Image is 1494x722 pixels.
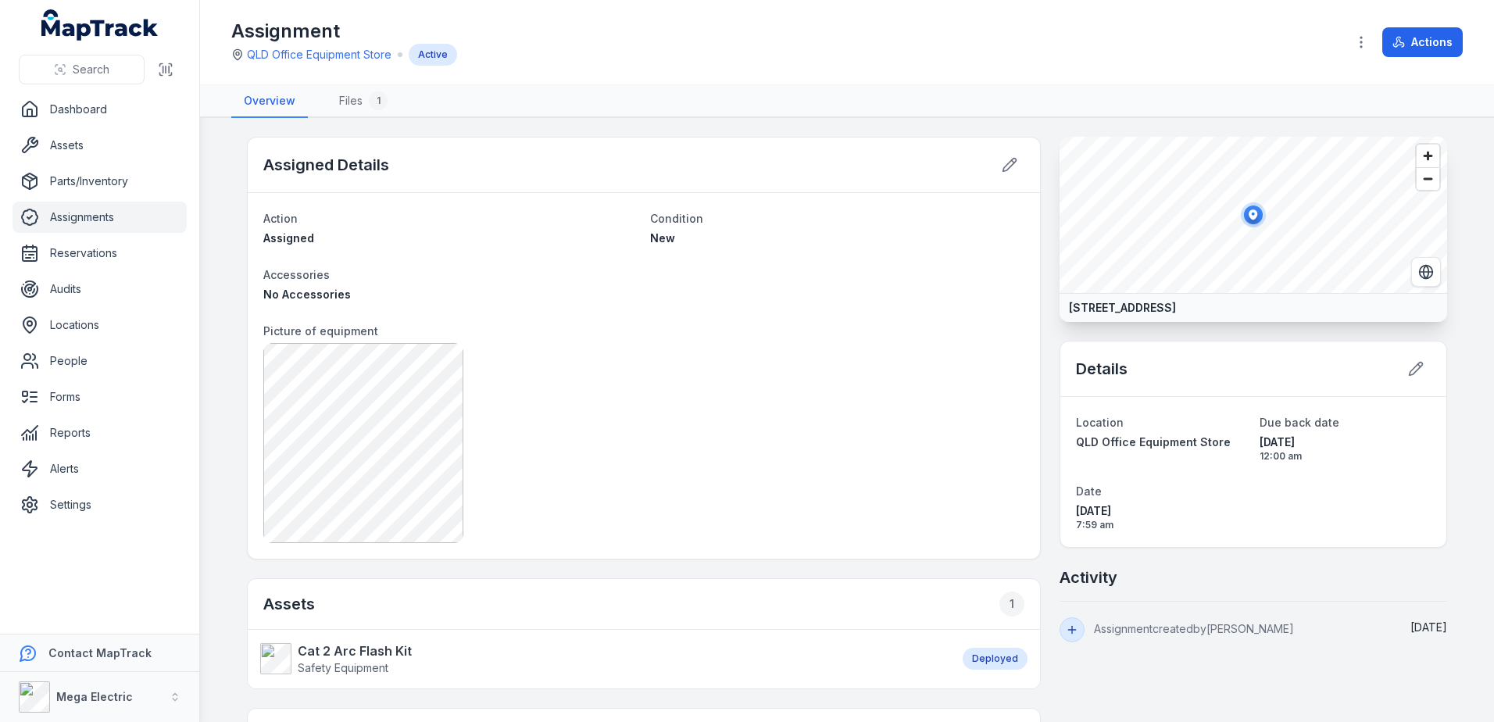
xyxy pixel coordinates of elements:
[1260,434,1431,450] span: [DATE]
[263,212,298,225] span: Action
[13,202,187,233] a: Assignments
[263,154,389,176] h2: Assigned Details
[650,212,703,225] span: Condition
[13,94,187,125] a: Dashboard
[1417,167,1439,190] button: Zoom out
[1076,519,1247,531] span: 7:59 am
[1076,434,1247,450] a: QLD Office Equipment Store
[263,288,351,301] span: No Accessories
[19,55,145,84] button: Search
[263,231,314,245] span: Assigned
[13,166,187,197] a: Parts/Inventory
[1411,257,1441,287] button: Switch to Satellite View
[13,453,187,484] a: Alerts
[231,85,308,118] a: Overview
[1417,145,1439,167] button: Zoom in
[1410,620,1447,634] time: 01/10/2025, 7:59:26 am
[409,44,457,66] div: Active
[13,309,187,341] a: Locations
[263,592,1024,617] h2: Assets
[73,62,109,77] span: Search
[13,238,187,269] a: Reservations
[231,19,457,44] h1: Assignment
[1076,416,1124,429] span: Location
[1382,27,1463,57] button: Actions
[1076,435,1231,449] span: QLD Office Equipment Store
[369,91,388,110] div: 1
[1060,137,1447,293] canvas: Map
[247,47,391,63] a: QLD Office Equipment Store
[13,130,187,161] a: Assets
[13,381,187,413] a: Forms
[963,648,1028,670] div: Deployed
[1410,620,1447,634] span: [DATE]
[1076,484,1102,498] span: Date
[1260,450,1431,463] span: 12:00 am
[263,324,378,338] span: Picture of equipment
[1069,300,1176,316] strong: [STREET_ADDRESS]
[999,592,1024,617] div: 1
[13,345,187,377] a: People
[298,661,388,674] span: Safety Equipment
[1260,434,1431,463] time: 02/10/2025, 12:00:00 am
[327,85,400,118] a: Files1
[13,489,187,520] a: Settings
[48,646,152,659] strong: Contact MapTrack
[650,231,675,245] span: New
[41,9,159,41] a: MapTrack
[56,690,133,703] strong: Mega Electric
[1076,503,1247,531] time: 01/10/2025, 7:59:26 am
[13,417,187,449] a: Reports
[1076,358,1128,380] h2: Details
[1260,416,1339,429] span: Due back date
[13,273,187,305] a: Audits
[1060,567,1117,588] h2: Activity
[298,642,412,660] strong: Cat 2 Arc Flash Kit
[1094,622,1294,635] span: Assignment created by [PERSON_NAME]
[263,268,330,281] span: Accessories
[1076,503,1247,519] span: [DATE]
[260,642,947,676] a: Cat 2 Arc Flash KitSafety Equipment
